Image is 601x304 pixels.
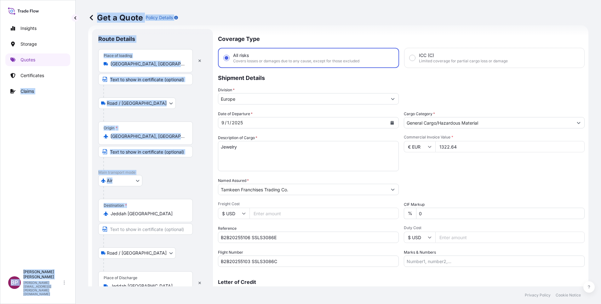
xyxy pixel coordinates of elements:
p: [PERSON_NAME][EMAIL_ADDRESS][PERSON_NAME][DOMAIN_NAME] [23,281,62,296]
button: Select transport [98,175,142,186]
span: Freight Cost [218,201,399,206]
label: Marks & Numbers [404,249,436,256]
input: Origin [111,133,185,139]
div: month, [221,119,225,127]
p: Shipment Details [218,68,585,87]
button: Show suggestions [387,93,398,104]
p: Main transport mode [98,170,207,175]
span: ICC (C) [419,52,434,59]
span: Duty Cost [404,225,585,230]
a: Quotes [5,53,70,66]
span: Covers losses or damages due to any cause, except for those excluded [233,59,359,64]
input: Enter amount [435,232,585,243]
a: Insights [5,22,70,35]
span: All risks [233,52,249,59]
input: All risksCovers losses or damages due to any cause, except for those excluded [224,55,229,61]
span: Road / [GEOGRAPHIC_DATA] [107,250,167,256]
a: Certificates [5,69,70,82]
input: Select a commodity type [404,117,573,128]
input: Full name [218,184,387,195]
div: Origin [104,126,117,131]
input: Place of loading [111,61,185,67]
input: Type to search division [218,93,387,104]
input: Text to appear on certificate [98,74,193,85]
input: Number1, number2,... [404,256,585,267]
input: Enter name [218,256,399,267]
div: % [404,208,416,219]
div: Place of Discharge [104,275,137,280]
a: Cookie Notice [556,293,581,298]
input: Destination [111,211,185,217]
span: Road / [GEOGRAPHIC_DATA] [107,100,167,106]
button: Show suggestions [573,117,584,128]
p: Coverage Type [218,29,585,48]
input: Text to appear on certificate [98,146,193,157]
p: Claims [20,88,34,94]
span: Date of Departure [218,111,253,117]
input: Place of Discharge [111,283,185,289]
label: Division [218,87,235,93]
p: [PERSON_NAME] [PERSON_NAME] [23,269,62,279]
span: Limited coverage for partial cargo loss or damage [419,59,508,64]
a: Storage [5,38,70,50]
p: Policy Details [146,14,173,21]
label: Named Assured [218,177,249,184]
label: CIF Markup [404,201,425,208]
button: Calendar [387,118,397,128]
div: year, [231,119,243,127]
p: Route Details [98,35,135,43]
a: Claims [5,85,70,98]
p: Insights [20,25,37,31]
input: Enter percentage [416,208,585,219]
input: Enter amount [249,208,399,219]
span: BP [11,279,18,286]
p: Certificates [20,72,44,79]
input: Type amount [435,141,585,152]
button: Show suggestions [387,184,398,195]
div: day, [226,119,230,127]
label: Flight Number [218,249,243,256]
button: Select transport [98,247,176,259]
p: Quotes [20,57,35,63]
div: Place of loading [104,53,132,58]
div: / [230,119,231,127]
textarea: Jewelry [218,141,399,171]
a: Privacy Policy [525,293,551,298]
input: Text to appear on certificate [98,223,193,235]
p: Letter of Credit [218,279,585,284]
p: Storage [20,41,37,47]
div: Destination [104,203,127,208]
span: Air [107,177,112,184]
p: Get a Quote [88,13,143,23]
label: Reference [218,225,237,232]
input: ICC (C)Limited coverage for partial cargo loss or damage [409,55,415,61]
label: Cargo Category [404,111,435,117]
label: Description of Cargo [218,135,257,141]
div: / [225,119,226,127]
input: Your internal reference [218,232,399,243]
button: Select transport [98,98,176,109]
span: Commercial Invoice Value [404,135,585,140]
